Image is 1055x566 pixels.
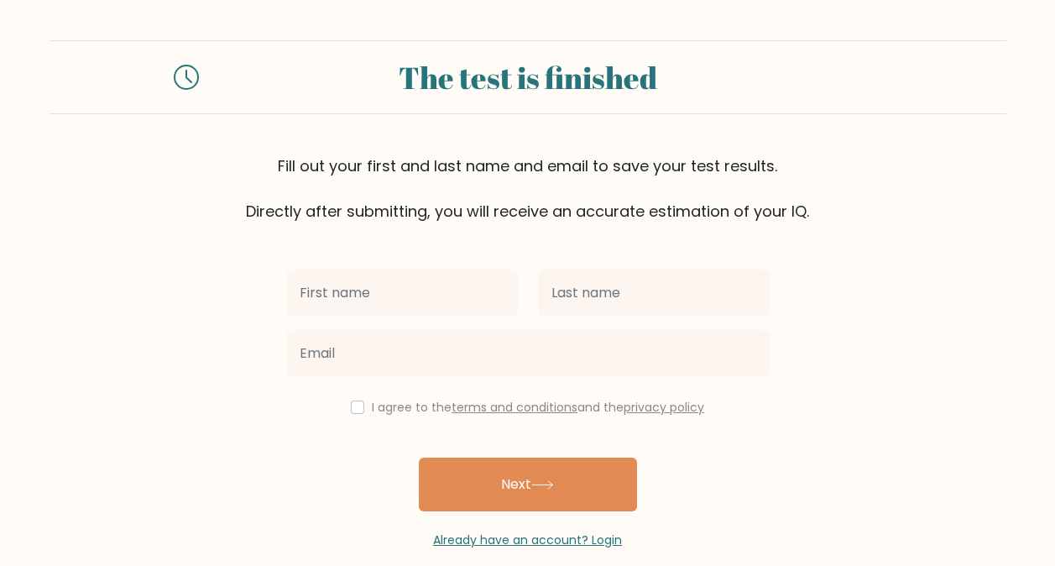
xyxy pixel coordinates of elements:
label: I agree to the and the [372,399,704,416]
div: Fill out your first and last name and email to save your test results. Directly after submitting,... [50,155,1006,223]
input: Email [286,330,770,377]
input: First name [286,270,518,317]
a: terms and conditions [452,399,577,416]
a: privacy policy [624,399,704,416]
a: Already have an account? Login [433,532,622,548]
button: Next [419,458,637,511]
input: Last name [538,270,770,317]
div: The test is finished [219,55,837,100]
